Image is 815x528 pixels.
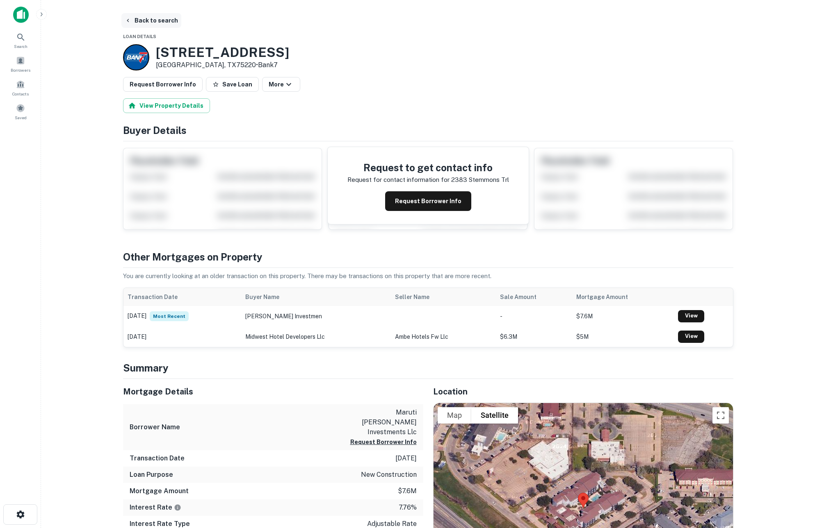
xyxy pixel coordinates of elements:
p: You are currently looking at an older transaction on this property. There may be transactions on ... [123,271,733,281]
span: Saved [15,114,27,121]
td: [DATE] [123,306,242,326]
h4: Buyer Details [123,123,733,138]
p: [DATE] [395,453,417,463]
td: $7.6M [572,306,674,326]
button: Show street map [438,407,471,424]
p: 2383 stemmons trl [451,175,509,185]
button: Request Borrower Info [123,77,203,92]
h4: Summary [123,360,733,375]
a: View [678,310,704,322]
a: Saved [2,100,39,122]
h6: Interest Rate [130,503,181,512]
h6: Borrower Name [130,422,180,432]
button: View Property Details [123,98,210,113]
td: ambe hotels fw llc [391,326,496,347]
a: Borrowers [2,53,39,75]
span: Borrowers [11,67,30,73]
p: 7.76% [399,503,417,512]
button: Back to search [121,13,181,28]
th: Transaction Date [123,288,242,306]
td: - [496,306,572,326]
th: Seller Name [391,288,496,306]
button: Toggle fullscreen view [712,407,729,424]
span: Loan Details [123,34,156,39]
th: Mortgage Amount [572,288,674,306]
p: $7.6m [398,486,417,496]
td: [DATE] [123,326,242,347]
h3: [STREET_ADDRESS] [156,45,289,60]
h5: Location [433,385,733,398]
a: Search [2,29,39,51]
p: Request for contact information for [347,175,450,185]
a: View [678,331,704,343]
h4: Other Mortgages on Property [123,249,733,264]
h6: Loan Purpose [130,470,173,480]
button: Request Borrower Info [350,437,417,447]
td: midwest hotel developers llc [241,326,391,347]
button: Show satellite imagery [471,407,518,424]
h6: Mortgage Amount [130,486,189,496]
button: More [262,77,300,92]
svg: The interest rates displayed on the website are for informational purposes only and may be report... [174,504,181,511]
th: Buyer Name [241,288,391,306]
a: Contacts [2,77,39,99]
h5: Mortgage Details [123,385,423,398]
p: new construction [361,470,417,480]
span: Contacts [12,91,29,97]
p: maruti [PERSON_NAME] investments llc [343,408,417,437]
button: Save Loan [206,77,259,92]
span: Search [14,43,27,50]
iframe: Chat Widget [774,462,815,502]
h6: Transaction Date [130,453,185,463]
th: Sale Amount [496,288,572,306]
img: capitalize-icon.png [13,7,29,23]
a: Bank7 [258,61,278,69]
td: $5M [572,326,674,347]
span: Most Recent [150,311,189,321]
td: $6.3M [496,326,572,347]
p: [GEOGRAPHIC_DATA], TX75220 • [156,60,289,70]
button: Request Borrower Info [385,191,471,211]
h4: Request to get contact info [347,160,509,175]
td: [PERSON_NAME] investmen [241,306,391,326]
